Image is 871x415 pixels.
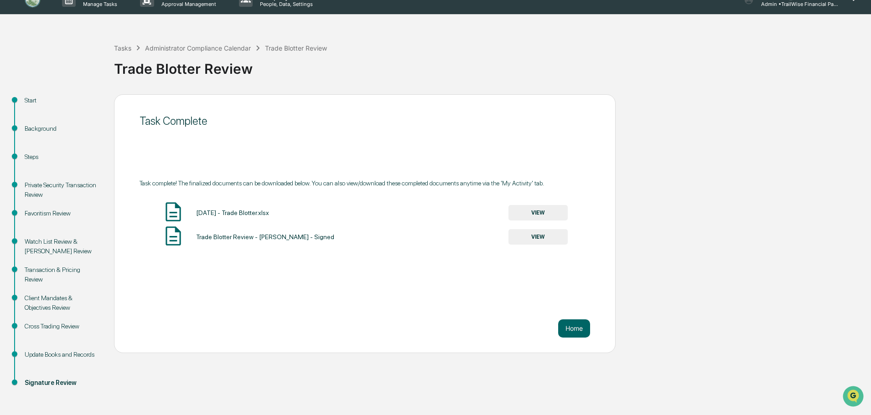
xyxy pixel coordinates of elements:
[145,44,251,52] div: Administrator Compliance Calendar
[140,114,590,128] div: Task Complete
[508,229,568,245] button: VIEW
[5,111,62,128] a: 🖐️Preclearance
[91,154,110,161] span: Pylon
[25,180,99,200] div: Private Security Transaction Review
[25,152,99,162] div: Steps
[253,1,317,7] p: People, Data, Settings
[66,116,73,123] div: 🗄️
[18,115,59,124] span: Preclearance
[25,350,99,359] div: Update Books and Records
[140,179,590,187] div: Task complete! The finalized documents can be downloaded below. You can also view/download these ...
[25,265,99,284] div: Transaction & Pricing Review
[508,205,568,220] button: VIEW
[162,225,185,247] img: Document Icon
[18,132,57,141] span: Data Lookup
[9,116,16,123] div: 🖐️
[558,319,590,338] button: Home
[196,209,269,216] div: [DATE] - Trade Blotter.xlsx
[5,128,61,145] a: 🔎Data Lookup
[155,72,166,83] button: Start new chat
[25,96,99,105] div: Start
[9,19,166,34] p: How can we help?
[114,53,866,77] div: Trade Blotter Review
[9,70,26,86] img: 1746055101610-c473b297-6a78-478c-a979-82029cc54cd1
[196,233,334,241] div: Trade Blotter Review - [PERSON_NAME] - Signed
[25,237,99,256] div: Watch List Review & [PERSON_NAME] Review
[25,293,99,313] div: Client Mandates & Objectives Review
[25,124,99,133] div: Background
[9,133,16,140] div: 🔎
[31,79,115,86] div: We're available if you need us!
[754,1,839,7] p: Admin • TrailWise Financial Partners
[75,115,113,124] span: Attestations
[842,385,866,410] iframe: Open customer support
[154,1,221,7] p: Approval Management
[25,322,99,331] div: Cross Trading Review
[114,44,131,52] div: Tasks
[31,70,150,79] div: Start new chat
[62,111,117,128] a: 🗄️Attestations
[76,1,122,7] p: Manage Tasks
[25,378,99,388] div: Signature Review
[64,154,110,161] a: Powered byPylon
[25,209,99,218] div: Favoritism Review
[265,44,327,52] div: Trade Blotter Review
[162,200,185,223] img: Document Icon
